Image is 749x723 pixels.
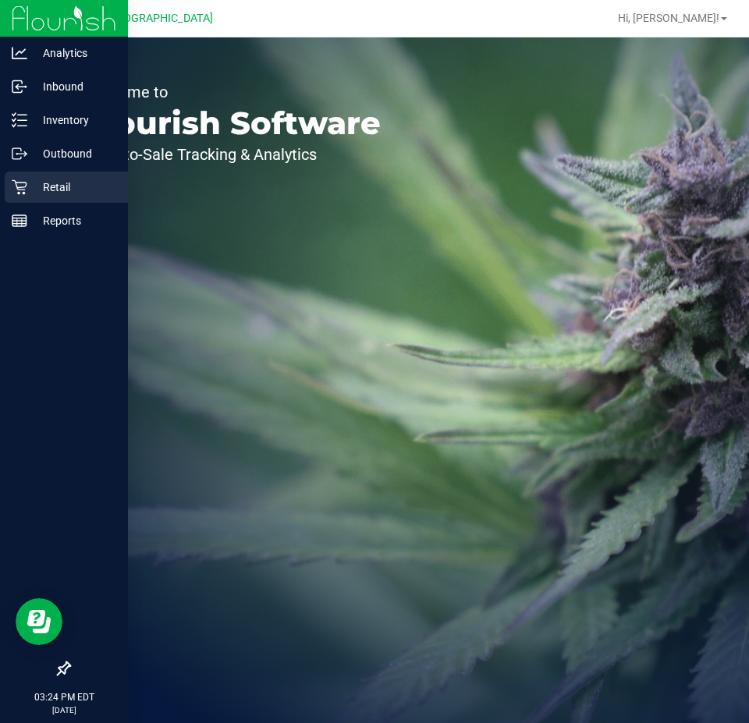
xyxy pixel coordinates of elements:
[7,690,121,704] p: 03:24 PM EDT
[618,12,719,24] span: Hi, [PERSON_NAME]!
[12,112,27,128] inline-svg: Inventory
[84,84,381,100] p: Welcome to
[106,12,213,25] span: [GEOGRAPHIC_DATA]
[27,211,121,230] p: Reports
[12,79,27,94] inline-svg: Inbound
[27,77,121,96] p: Inbound
[27,111,121,129] p: Inventory
[27,144,121,163] p: Outbound
[84,108,381,139] p: Flourish Software
[12,45,27,61] inline-svg: Analytics
[84,147,381,162] p: Seed-to-Sale Tracking & Analytics
[27,178,121,197] p: Retail
[12,213,27,229] inline-svg: Reports
[12,179,27,195] inline-svg: Retail
[7,704,121,716] p: [DATE]
[27,44,121,62] p: Analytics
[12,146,27,161] inline-svg: Outbound
[16,598,62,645] iframe: Resource center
